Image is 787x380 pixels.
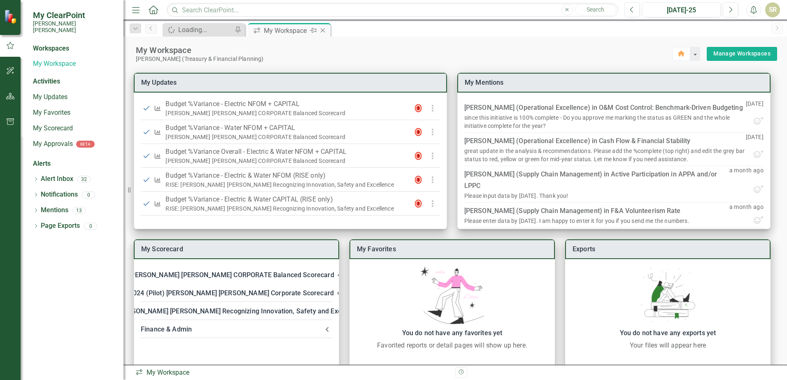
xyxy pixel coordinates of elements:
a: Loading... [165,25,233,35]
a: Cash Flow & Financial Stability [599,137,690,145]
p: Budget %Variance​ - Water NFOM + CAPITAL [165,123,407,133]
p: a month ago [729,166,764,184]
a: Page Exports [41,221,80,231]
div: [PERSON_NAME] [PERSON_NAME] CORPORATE Balanced Scorecard [165,157,407,165]
a: My Scorecard [141,245,183,253]
div: BETA [76,141,95,148]
p: Budget %Variance - Electric & Water CAPITAL (RISE only) [165,195,407,204]
div: [PERSON_NAME] [PERSON_NAME] CORPORATE Balanced Scorecard [134,266,339,284]
img: ClearPoint Strategy [4,9,19,24]
div: [DATE]-25 [645,5,718,15]
button: SR [765,2,780,17]
div: 32 [77,176,91,183]
a: My Mentions [465,79,504,86]
div: You do not have any exports yet [569,327,766,339]
div: [PERSON_NAME] (Operational Excellence) in [464,135,690,147]
div: Please input data by [DATE]. Thank you! [464,192,568,200]
input: Search ClearPoint... [167,3,618,17]
div: [PERSON_NAME] (Supply Chain Management) in [464,169,729,192]
p: Budget %Variance - Electric & Water NFOM (RISE only) [165,171,407,181]
div: RISE: [PERSON_NAME] [PERSON_NAME] Recognizing Innovation, Safety and Excellence [100,306,363,317]
button: Manage Workspaces [707,47,777,61]
div: Alerts [33,159,115,169]
div: 0 [82,191,95,198]
a: My Updates [33,93,115,102]
div: Finance & Admin [141,324,322,335]
div: RISE: [PERSON_NAME] [PERSON_NAME] Recognizing Innovation, Safety and Excellence [165,204,407,213]
div: 2024 (Pilot) [PERSON_NAME] [PERSON_NAME] Corporate Scorecard [129,287,334,299]
div: Activities [33,77,115,86]
a: Alert Inbox [41,174,73,184]
div: Loading... [178,25,233,35]
div: [PERSON_NAME] (Treasury & Financial Planning) [136,56,672,63]
a: My Workspace [33,59,115,69]
a: Mentions [41,206,68,215]
a: My Favorites [357,245,396,253]
span: Search [587,6,604,13]
div: RISE: [PERSON_NAME] [PERSON_NAME] Recognizing Innovation, Safety and Excellence [134,302,339,320]
div: 13 [72,207,86,214]
p: a month ago [729,203,764,215]
p: Budget %Variance Overall - Electric & Water NFOM + CAPITAL [165,147,407,157]
small: [PERSON_NAME] [PERSON_NAME] [33,20,115,34]
div: You do not have any favorites yet [354,327,551,339]
a: My Updates [141,79,177,86]
a: Notifications [41,190,78,199]
a: Manage Workspaces [713,49,771,59]
div: RISE: [PERSON_NAME] [PERSON_NAME] Recognizing Innovation, Safety and Excellence [165,181,407,189]
div: Your files will appear here [569,341,766,350]
a: My Favorites [33,108,115,118]
div: [PERSON_NAME] (Operational Excellence) in [464,102,743,114]
div: great update in the analysis & recommendations. Please add the %complete (top right) and edit the... [464,147,746,163]
div: Favorited reports or detail pages will show up here. [354,341,551,350]
p: [DATE] [746,228,764,250]
a: My Scorecard [33,124,115,133]
div: [PERSON_NAME] [PERSON_NAME] CORPORATE Balanced Scorecard [165,133,407,141]
button: [DATE]-25 [642,2,721,17]
p: [DATE] [746,133,764,149]
div: split button [707,47,777,61]
p: Budget %Variance​ - Electric NFOM + CAPITAL [165,99,407,109]
p: [DATE] [746,100,764,116]
div: [PERSON_NAME] (Supply Chain Management) in [464,205,680,217]
div: [PERSON_NAME] [PERSON_NAME] CORPORATE Balanced Scorecard [129,269,334,281]
a: Exports [573,245,595,253]
div: 0 [84,222,97,229]
div: Please enter data by [DATE]. I am happy to enter it for you if you send me the numbers. [464,217,689,225]
a: My Approvals [33,139,73,149]
a: F&A Volunteerism Rate [611,207,680,215]
div: since this initiative is 100% complete - Do you approve me marking the status as GREEN and the wh... [464,114,746,130]
div: My Workspace [136,45,672,56]
div: Workspaces [33,44,69,53]
div: My Workspace [264,25,308,36]
button: Search [575,4,616,16]
span: My ClearPoint [33,10,115,20]
div: My Workspace [135,368,449,378]
div: [PERSON_NAME] [PERSON_NAME] CORPORATE Balanced Scorecard [165,109,407,117]
div: Finance & Admin [134,320,339,338]
a: O&M Cost Control: Benchmark-Driven Budgeting [599,104,743,111]
div: 2024 (Pilot) [PERSON_NAME] [PERSON_NAME] Corporate Scorecard [134,284,339,302]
